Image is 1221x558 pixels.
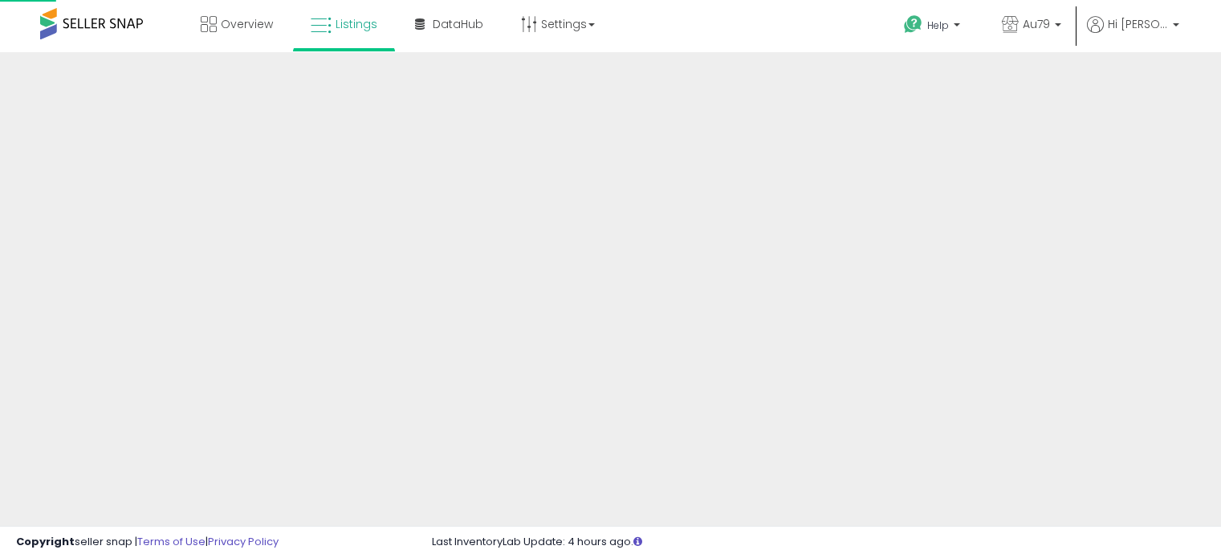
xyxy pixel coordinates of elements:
[16,534,75,549] strong: Copyright
[903,14,923,35] i: Get Help
[433,16,483,32] span: DataHub
[336,16,377,32] span: Listings
[1023,16,1050,32] span: Au79
[432,535,1205,550] div: Last InventoryLab Update: 4 hours ago.
[16,535,279,550] div: seller snap | |
[891,2,976,52] a: Help
[1108,16,1168,32] span: Hi [PERSON_NAME]
[137,534,206,549] a: Terms of Use
[633,536,642,547] i: Click here to read more about un-synced listings.
[1087,16,1179,52] a: Hi [PERSON_NAME]
[927,18,949,32] span: Help
[221,16,273,32] span: Overview
[208,534,279,549] a: Privacy Policy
